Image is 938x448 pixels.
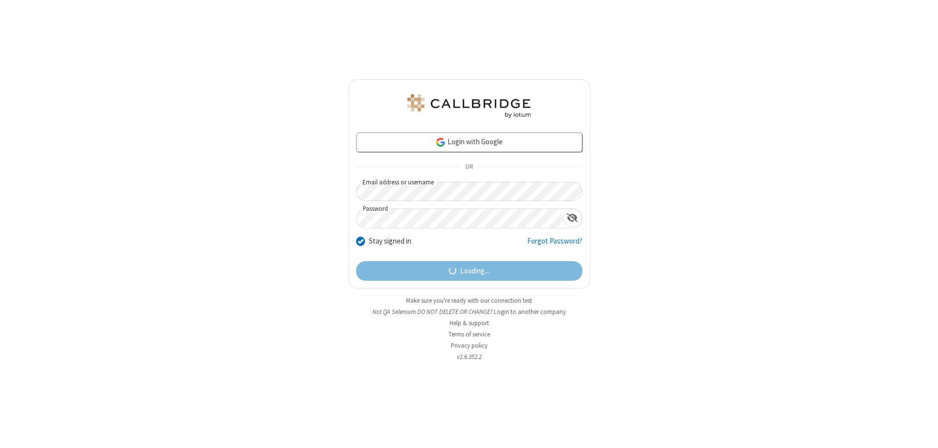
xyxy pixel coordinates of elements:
button: Loading... [356,261,582,281]
label: Stay signed in [369,236,411,247]
a: Login with Google [356,133,582,152]
a: Privacy policy [451,341,488,350]
button: Login to another company [494,307,566,316]
input: Email address or username [356,182,582,201]
span: Loading... [460,266,489,277]
a: Forgot Password? [527,236,582,254]
li: v2.6.352.2 [348,352,590,361]
iframe: Chat [914,423,931,441]
input: Password [357,209,563,228]
a: Make sure you're ready with our connection test [406,296,532,305]
a: Help & support [449,319,489,327]
span: OR [461,160,477,174]
li: Not QA Selenium DO NOT DELETE OR CHANGE? [348,307,590,316]
div: Show password [563,209,582,227]
img: QA Selenium DO NOT DELETE OR CHANGE [405,94,533,118]
img: google-icon.png [435,137,446,148]
a: Terms of service [448,330,490,338]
